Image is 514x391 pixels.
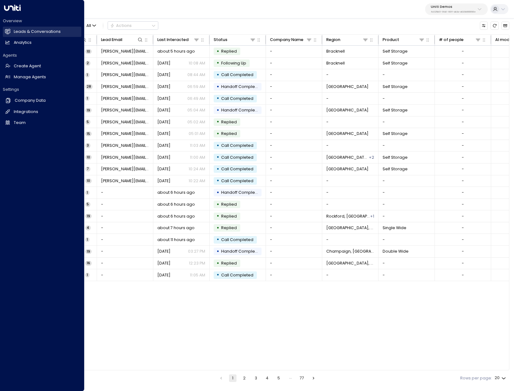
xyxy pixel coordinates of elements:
[462,96,464,101] div: -
[326,107,369,113] span: Bristol
[217,374,317,382] nav: pagination navigation
[3,61,81,71] a: Create Agent
[383,131,408,136] span: Self Storage
[266,116,322,128] td: -
[462,260,464,266] div: -
[322,269,379,281] td: -
[14,40,32,46] h2: Analytics
[14,29,61,35] h2: Leads & Conversations
[14,74,46,80] h2: Manage Agents
[214,36,256,43] div: Status
[379,234,435,245] td: -
[216,164,219,174] div: •
[322,187,379,198] td: -
[326,166,369,172] span: London
[216,259,219,268] div: •
[221,249,262,254] span: Handoff Completed
[462,190,464,195] div: -
[383,84,408,90] span: Self Storage
[266,222,322,234] td: -
[157,260,170,266] span: Aug 04, 2025
[383,36,425,43] div: Product
[216,247,219,256] div: •
[229,374,237,382] button: page 1
[187,119,205,125] p: 05:02 AM
[85,237,89,242] span: 1
[462,143,464,148] div: -
[322,140,379,152] td: -
[379,210,435,222] td: -
[270,36,313,43] div: Company Name
[85,61,90,65] span: 2
[85,273,89,277] span: 1
[157,84,170,90] span: Jul 25, 2025
[263,374,271,382] button: Go to page 4
[216,70,219,80] div: •
[85,249,92,254] span: 19
[157,237,195,243] span: about 11 hours ago
[216,235,219,244] div: •
[326,36,340,43] div: Region
[266,246,322,257] td: -
[439,36,481,43] div: # of people
[266,140,322,152] td: -
[326,84,369,90] span: West Midlands
[221,60,246,66] span: Following Up
[108,21,158,30] div: Button group with a nested menu
[85,167,90,171] span: 7
[101,96,149,101] span: john.pannell@gmail.com
[101,131,149,136] span: john.pannell@gmail.com
[97,258,153,269] td: -
[310,374,317,382] button: Go to next page
[379,69,435,81] td: -
[3,118,81,128] a: Team
[462,237,464,243] div: -
[221,190,262,195] span: Handoff Completed
[97,222,153,234] td: -
[86,23,91,28] span: All
[157,166,170,172] span: Jul 08, 2025
[157,60,170,66] span: Aug 04, 2025
[187,96,205,101] p: 06:49 AM
[188,249,205,254] p: 03:27 PM
[216,94,219,103] div: •
[266,105,322,116] td: -
[216,58,219,68] div: •
[462,249,464,254] div: -
[3,18,81,24] h2: Overview
[85,108,92,113] span: 19
[216,270,219,280] div: •
[85,143,90,148] span: 3
[97,199,153,210] td: -
[221,225,237,230] span: Replied
[187,84,205,90] p: 06:59 AM
[439,36,464,43] div: # of people
[85,84,93,89] span: 28
[287,374,294,382] div: …
[383,166,408,172] span: Self Storage
[326,60,345,66] span: Bracknell
[216,176,219,186] div: •
[85,155,92,160] span: 10
[383,107,408,113] span: Self Storage
[3,87,81,92] h2: Settings
[101,36,122,43] div: Lead Email
[266,199,322,210] td: -
[157,49,195,54] span: about 5 hours ago
[383,49,408,54] span: Self Storage
[383,36,399,43] div: Product
[101,155,149,160] span: john.pannell@gmail.com
[189,60,205,66] p: 10:08 AM
[460,375,492,381] label: Rows per page:
[221,202,237,207] span: Replied
[101,72,149,78] span: john.pannell@gmail.com
[326,260,374,266] span: Bloomington, IL
[326,214,370,219] span: Rockford, IL
[221,178,253,183] span: Call Completed
[326,131,369,136] span: Bristol
[491,22,498,29] span: Refresh
[379,93,435,104] td: -
[101,84,149,90] span: john.pannell@gmail.com
[216,188,219,198] div: •
[189,131,205,136] p: 05:01 AM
